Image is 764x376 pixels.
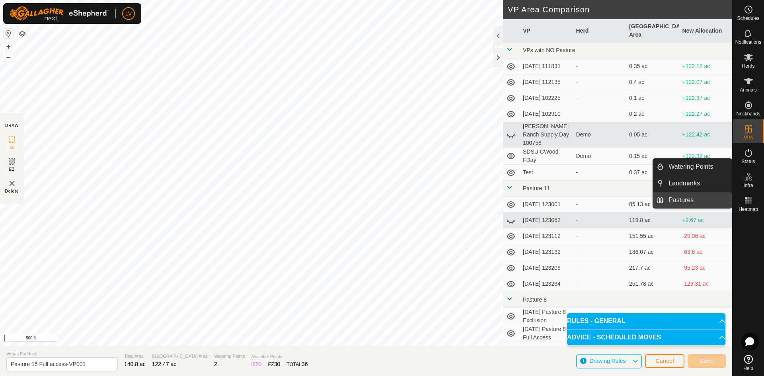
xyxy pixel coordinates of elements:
[520,148,573,165] td: SDSU CWood FDay
[567,313,725,329] p-accordion-header: RULES - GENERAL
[520,308,573,325] td: [DATE] Pasture 8 Exclusion
[679,276,733,292] td: -129.31 ac
[679,260,733,276] td: -95.23 ac
[302,361,308,367] span: 36
[576,152,623,160] div: Demo
[520,244,573,260] td: [DATE] 123132
[737,16,759,21] span: Schedules
[7,179,17,188] img: VP
[523,185,550,191] span: Pasture 11
[10,6,109,21] img: Gallagher Logo
[679,90,733,106] td: +122.37 ac
[259,335,283,343] a: Contact Us
[679,244,733,260] td: -63.6 ac
[152,353,208,360] span: [GEOGRAPHIC_DATA] Area
[589,358,626,364] span: Drawing Rules
[4,42,13,51] button: +
[679,148,733,165] td: +122.32 ac
[626,106,679,122] td: 0.2 ac
[567,334,661,341] span: ADVICE - SCHEDULED MOVES
[152,361,177,367] span: 122.47 ac
[739,207,758,212] span: Heatmap
[664,175,732,191] a: Landmarks
[679,74,733,90] td: +122.07 ac
[653,175,732,191] li: Landmarks
[124,353,146,360] span: Total Area
[668,195,694,205] span: Pastures
[255,361,262,367] span: 20
[520,74,573,90] td: [DATE] 112135
[626,212,679,228] td: 119.8 ac
[679,212,733,228] td: +2.67 ac
[576,280,623,288] div: -
[576,232,623,240] div: -
[18,29,27,39] button: Map Layers
[220,335,250,343] a: Privacy Policy
[576,264,623,272] div: -
[576,62,623,70] div: -
[576,110,623,118] div: -
[626,276,679,292] td: 251.78 ac
[576,312,623,321] div: -
[626,90,679,106] td: 0.1 ac
[743,366,753,371] span: Help
[664,159,732,175] a: Watering Points
[4,29,13,38] button: Reset Map
[679,58,733,74] td: +122.12 ac
[576,131,623,139] div: Demo
[740,88,757,92] span: Animals
[124,361,146,367] span: 140.8 ac
[679,228,733,244] td: -29.08 ac
[679,122,733,148] td: +122.42 ac
[6,351,118,357] span: Virtual Paddock
[520,106,573,122] td: [DATE] 102910
[626,260,679,276] td: 217.7 ac
[214,361,217,367] span: 2
[743,183,753,188] span: Infra
[567,318,626,324] span: RULES - GENERAL
[664,192,732,208] a: Pastures
[520,90,573,106] td: [DATE] 102225
[668,162,713,171] span: Watering Points
[744,135,752,140] span: VPs
[626,19,679,43] th: [GEOGRAPHIC_DATA] Area
[573,19,626,43] th: Herd
[576,78,623,86] div: -
[520,228,573,244] td: [DATE] 123112
[576,216,623,224] div: -
[520,342,573,358] td: P8 Exclusion 2
[653,192,732,208] li: Pastures
[679,19,733,43] th: New Allocation
[736,111,760,116] span: Neckbands
[4,52,13,62] button: –
[626,58,679,74] td: 0.35 ac
[520,19,573,43] th: VP
[668,179,700,188] span: Landmarks
[626,244,679,260] td: 186.07 ac
[520,58,573,74] td: [DATE] 111831
[626,197,679,212] td: 85.13 ac
[735,40,761,45] span: Notifications
[626,122,679,148] td: 0.05 ac
[286,360,308,368] div: TOTAL
[688,354,726,368] button: Save
[251,360,261,368] div: IZ
[741,159,755,164] span: Status
[5,188,19,194] span: Delete
[626,74,679,90] td: 0.4 ac
[508,5,732,14] h2: VP Area Comparison
[9,166,15,172] span: EZ
[10,144,14,150] span: IZ
[576,94,623,102] div: -
[520,212,573,228] td: [DATE] 123052
[251,353,308,360] span: Available Points
[576,168,623,177] div: -
[520,276,573,292] td: [DATE] 123234
[626,165,679,181] td: 0.37 ac
[214,353,245,360] span: Watering Points
[679,308,733,325] td: -25.6 ac
[733,352,764,374] a: Help
[576,200,623,208] div: -
[520,122,573,148] td: [PERSON_NAME] Ranch Supply Day 100758
[5,123,19,129] div: DRAW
